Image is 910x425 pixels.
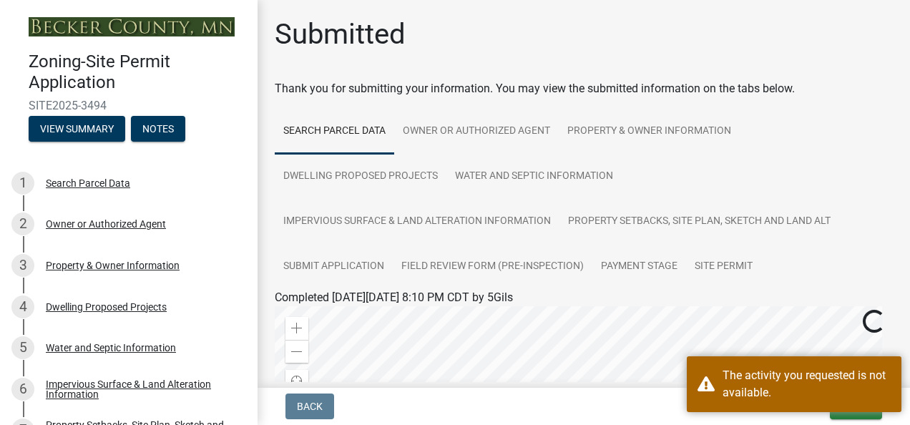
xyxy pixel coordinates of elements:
a: Search Parcel Data [275,109,394,155]
a: Payment Stage [592,244,686,290]
div: Thank you for submitting your information. You may view the submitted information on the tabs below. [275,80,893,97]
div: Zoom in [285,317,308,340]
div: 2 [11,212,34,235]
div: Water and Septic Information [46,343,176,353]
div: The activity you requested is not available. [723,367,891,401]
a: Impervious Surface & Land Alteration Information [275,199,559,245]
button: Back [285,394,334,419]
wm-modal-confirm: Summary [29,124,125,135]
div: 3 [11,254,34,277]
a: Property Setbacks, Site Plan, Sketch and Land Alt [559,199,839,245]
button: View Summary [29,116,125,142]
a: Water and Septic Information [446,154,622,200]
div: Zoom out [285,340,308,363]
div: 1 [11,172,34,195]
div: 4 [11,295,34,318]
span: Completed [DATE][DATE] 8:10 PM CDT by 5Gils [275,290,513,304]
a: Owner or Authorized Agent [394,109,559,155]
a: Property & Owner Information [559,109,740,155]
div: 5 [11,336,34,359]
h4: Zoning-Site Permit Application [29,52,246,93]
img: Becker County, Minnesota [29,17,235,36]
button: Notes [131,116,185,142]
span: Back [297,401,323,412]
a: Submit Application [275,244,393,290]
div: Dwelling Proposed Projects [46,302,167,312]
wm-modal-confirm: Notes [131,124,185,135]
div: Find my location [285,370,308,393]
div: 6 [11,378,34,401]
a: Dwelling Proposed Projects [275,154,446,200]
div: Owner or Authorized Agent [46,219,166,229]
div: Search Parcel Data [46,178,130,188]
h1: Submitted [275,17,406,52]
div: Property & Owner Information [46,260,180,270]
span: SITE2025-3494 [29,99,229,112]
div: Impervious Surface & Land Alteration Information [46,379,235,399]
a: Field Review Form (Pre-Inspection) [393,244,592,290]
a: Site Permit [686,244,761,290]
